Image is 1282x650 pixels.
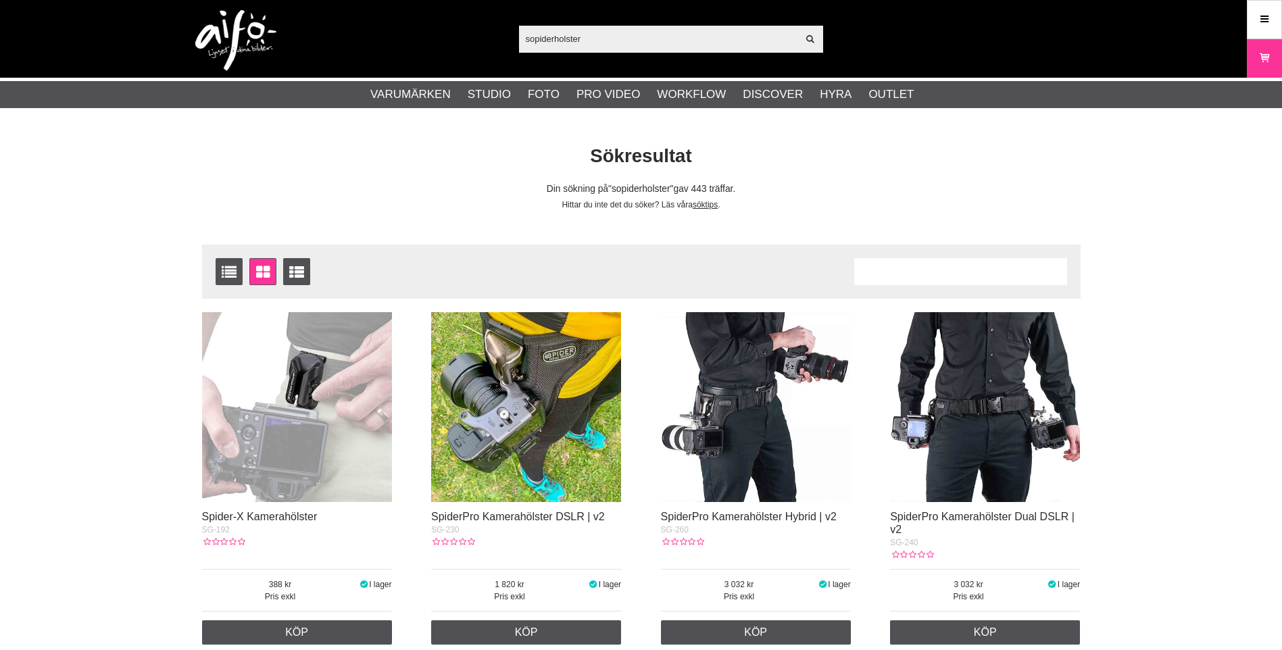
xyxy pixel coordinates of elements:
a: Varumärken [370,86,451,103]
a: Workflow [657,86,726,103]
input: Sök produkter ... [519,28,798,49]
span: Pris exkl [202,591,359,603]
i: I lager [1047,580,1058,589]
span: Pris exkl [890,591,1047,603]
a: SpiderPro Kamerahölster Hybrid | v2 [661,511,837,522]
img: SpiderPro Kamerahölster Dual DSLR | v2 [890,312,1080,502]
a: Listvisning [216,258,243,285]
i: I lager [588,580,599,589]
span: I lager [599,580,621,589]
a: Spider-X Kamerahölster [202,511,318,522]
a: Köp [202,620,392,645]
span: Din sökning på gav 443 träffar. [547,184,736,194]
span: 3 032 [661,578,818,591]
img: SpiderPro Kamerahölster DSLR | v2 [431,312,621,502]
a: söktips [693,200,718,209]
span: I lager [828,580,850,589]
a: Köp [890,620,1080,645]
h1: Sökresultat [192,143,1091,170]
i: I lager [818,580,829,589]
span: sopiderholster [608,184,673,194]
a: SpiderPro Kamerahölster DSLR | v2 [431,511,605,522]
a: Fönstervisning [249,258,276,285]
span: SG-260 [661,525,689,534]
div: Kundbetyg: 0 [202,536,245,548]
span: I lager [1058,580,1080,589]
div: Kundbetyg: 0 [431,536,474,548]
div: Kundbetyg: 0 [661,536,704,548]
span: SG-230 [431,525,459,534]
div: Kundbetyg: 0 [890,549,933,561]
img: logo.png [195,10,276,71]
a: SpiderPro Kamerahölster Dual DSLR | v2 [890,511,1075,535]
span: 3 032 [890,578,1047,591]
a: Köp [431,620,621,645]
a: Outlet [868,86,914,103]
span: I lager [369,580,391,589]
a: Hyra [820,86,852,103]
a: Foto [528,86,560,103]
a: Discover [743,86,803,103]
span: . [718,200,720,209]
a: Utökad listvisning [283,258,310,285]
span: SG-240 [890,538,918,547]
img: Spider-X Kamerahölster [202,312,392,502]
span: Pris exkl [661,591,818,603]
a: Pro Video [576,86,640,103]
span: 388 [202,578,359,591]
a: Köp [661,620,851,645]
span: SG-192 [202,525,230,534]
span: 1 820 [431,578,588,591]
a: Studio [468,86,511,103]
span: Pris exkl [431,591,588,603]
span: Hittar du inte det du söker? Läs våra [562,200,692,209]
img: SpiderPro Kamerahölster Hybrid | v2 [661,312,851,502]
i: I lager [358,580,369,589]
